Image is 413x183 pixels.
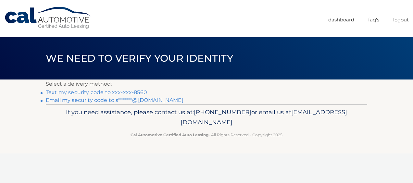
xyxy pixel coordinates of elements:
[46,97,183,103] a: Email my security code to s*******@[DOMAIN_NAME]
[131,132,208,137] strong: Cal Automotive Certified Auto Leasing
[50,131,363,138] p: - All Rights Reserved - Copyright 2025
[368,14,379,25] a: FAQ's
[194,108,251,116] span: [PHONE_NUMBER]
[4,6,92,30] a: Cal Automotive
[46,79,367,89] p: Select a delivery method:
[50,107,363,128] p: If you need assistance, please contact us at: or email us at
[328,14,354,25] a: Dashboard
[46,89,147,95] a: Text my security code to xxx-xxx-8560
[393,14,409,25] a: Logout
[46,52,233,64] span: We need to verify your identity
